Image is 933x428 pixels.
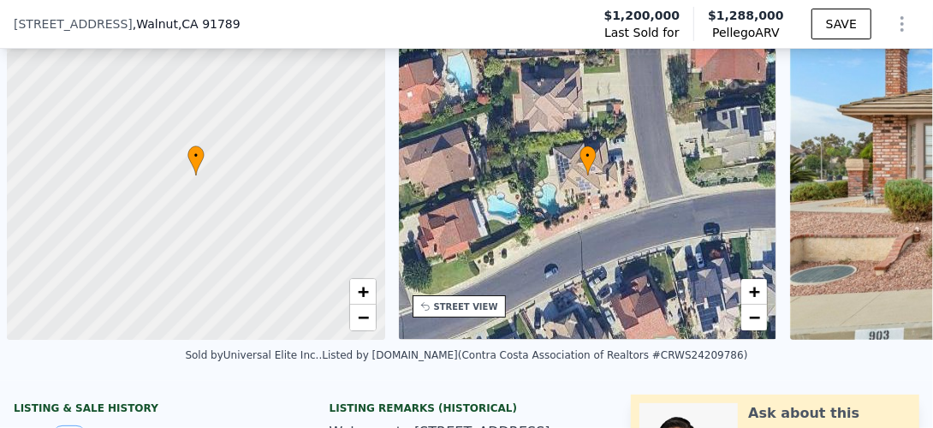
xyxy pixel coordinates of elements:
a: Zoom in [741,279,767,305]
button: SAVE [811,9,871,39]
span: Last Sold for [604,24,680,41]
span: + [357,281,368,302]
span: • [187,148,205,163]
div: • [187,146,205,175]
div: Listing Remarks (Historical) [330,401,604,415]
a: Zoom in [350,279,376,305]
span: , Walnut [133,15,241,33]
span: , CA 91789 [178,17,241,31]
span: Pellego ARV [708,24,784,41]
div: • [579,146,597,175]
span: − [749,306,760,328]
span: + [749,281,760,302]
span: − [357,306,368,328]
a: Zoom out [741,305,767,330]
span: • [579,148,597,163]
span: $1,200,000 [604,7,680,24]
button: Show Options [885,7,919,41]
span: [STREET_ADDRESS] [14,15,133,33]
span: $1,288,000 [708,9,784,22]
a: Zoom out [350,305,376,330]
div: Sold by Universal Elite Inc. . [185,349,322,361]
div: STREET VIEW [434,300,498,313]
div: LISTING & SALE HISTORY [14,401,288,419]
div: Listed by [DOMAIN_NAME] (Contra Costa Association of Realtors #CRWS24209786) [322,349,747,361]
